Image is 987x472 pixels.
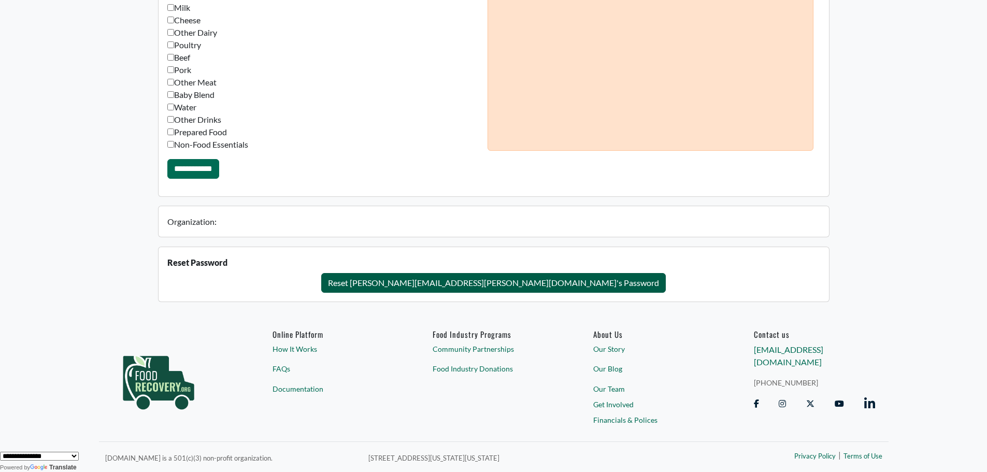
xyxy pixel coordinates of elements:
label: Poultry [167,39,201,51]
label: Non-Food Essentials [167,138,248,151]
label: Reset Password [167,256,227,269]
a: Financials & Polices [593,414,714,425]
a: FAQs [273,363,394,374]
label: Organization: [161,216,813,228]
input: Other Meat [167,79,174,85]
h6: Online Platform [273,330,394,339]
a: Documentation [273,383,394,394]
label: Pork [167,64,191,76]
h6: Food Industry Programs [433,330,554,339]
img: Google Translate [30,464,49,471]
h6: Contact us [754,330,875,339]
input: Other Dairy [167,29,174,36]
a: Translate [30,464,77,471]
label: Other Meat [167,76,217,89]
a: [EMAIL_ADDRESS][DOMAIN_NAME] [754,345,823,367]
input: Non-Food Essentials [167,141,174,148]
input: Baby Blend [167,91,174,98]
input: Pork [167,66,174,73]
label: Milk [167,2,190,14]
label: Cheese [167,14,201,26]
a: About Us [593,330,714,339]
img: food_recovery_green_logo-76242d7a27de7ed26b67be613a865d9c9037ba317089b267e0515145e5e51427.png [112,330,205,428]
label: Prepared Food [167,126,227,138]
a: Our Blog [593,363,714,374]
input: Other Drinks [167,116,174,123]
label: Other Dairy [167,26,217,39]
a: Food Industry Donations [433,363,554,374]
input: Beef [167,54,174,61]
a: Our Team [593,383,714,394]
button: Reset [PERSON_NAME][EMAIL_ADDRESS][PERSON_NAME][DOMAIN_NAME]'s Password [321,273,666,293]
label: Other Drinks [167,113,221,126]
label: Baby Blend [167,89,214,101]
a: Get Involved [593,399,714,410]
input: Milk [167,4,174,11]
label: Water [167,101,196,113]
input: Water [167,104,174,110]
span: | [838,449,841,461]
input: Poultry [167,41,174,48]
label: Beef [167,51,190,64]
a: Community Partnerships [433,344,554,354]
a: Our Story [593,344,714,354]
a: How It Works [273,344,394,354]
input: Cheese [167,17,174,23]
a: [PHONE_NUMBER] [754,377,875,388]
input: Prepared Food [167,128,174,135]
